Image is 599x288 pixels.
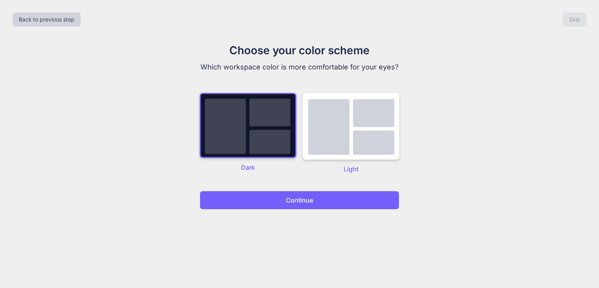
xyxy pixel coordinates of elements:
[286,196,313,205] p: Continue
[168,42,431,59] h1: Choose your color scheme
[200,93,296,158] img: dark
[303,164,399,174] p: Light
[12,12,81,27] button: Back to previous step
[200,191,399,210] button: Continue
[200,163,296,172] p: Dark
[563,12,587,27] button: Skip
[303,93,399,160] img: dark
[168,62,431,73] p: Which workspace color is more comfortable for your eyes?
